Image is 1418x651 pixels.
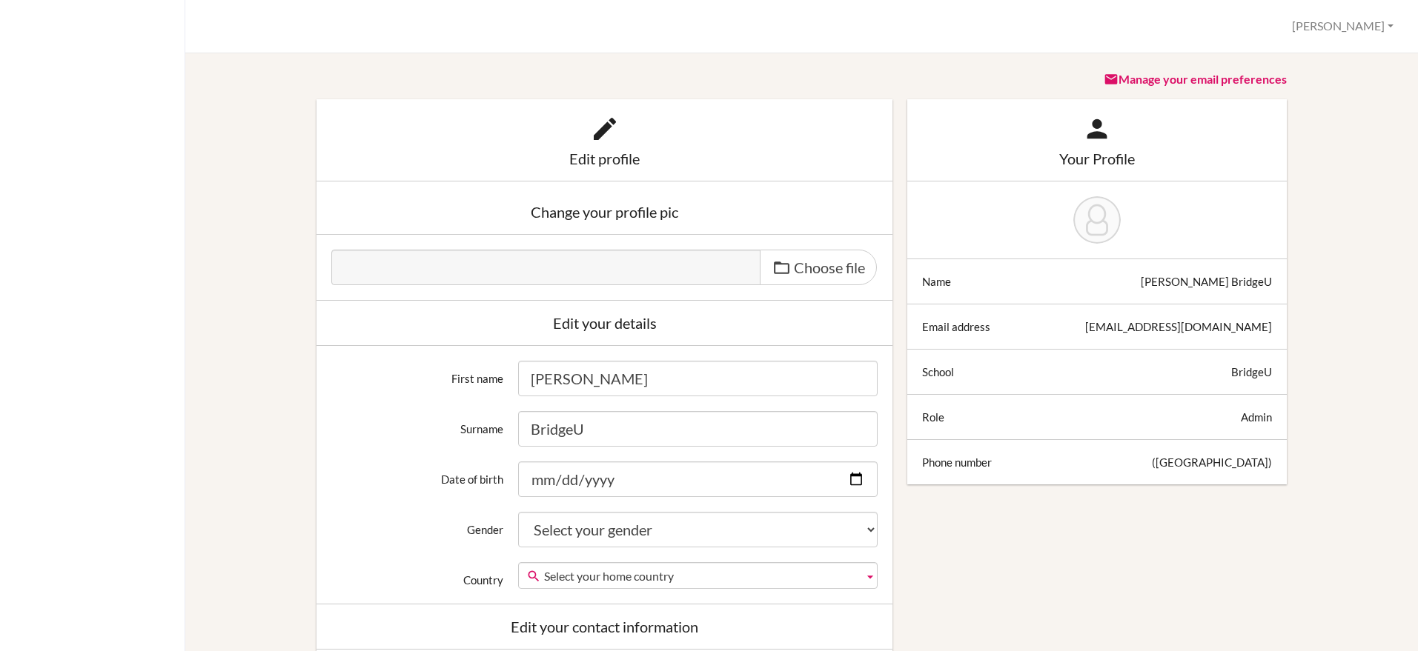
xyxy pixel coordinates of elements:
div: Admin [1241,410,1272,424]
div: Edit your contact information [331,619,878,634]
div: Email address [922,319,990,334]
img: Jen Auty BridgeU [1073,196,1121,244]
label: Surname [324,411,511,436]
div: ([GEOGRAPHIC_DATA]) [1152,455,1272,470]
label: Country [324,562,511,587]
div: Name [922,274,951,289]
label: Date of birth [324,461,511,487]
div: Change your profile pic [331,204,878,219]
div: Your Profile [922,151,1272,166]
label: First name [324,361,511,386]
div: Role [922,410,944,424]
label: Gender [324,512,511,537]
div: Edit your details [331,316,878,330]
div: Phone number [922,455,992,470]
div: [EMAIL_ADDRESS][DOMAIN_NAME] [1085,319,1272,334]
div: BridgeU [1231,364,1272,379]
button: [PERSON_NAME] [1285,13,1400,40]
span: Choose file [794,258,865,276]
div: [PERSON_NAME] BridgeU [1141,274,1272,289]
span: Select your home country [544,563,858,590]
a: Manage your email preferences [1104,72,1287,86]
div: School [922,364,954,379]
div: Edit profile [331,151,878,166]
